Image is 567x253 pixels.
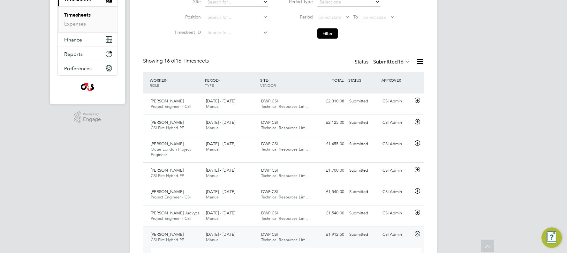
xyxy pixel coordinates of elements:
span: Technical Resources Lim… [261,216,310,221]
span: Outer London Project Engineer [151,146,191,157]
input: Search for... [205,28,268,37]
button: Reports [58,47,117,61]
span: DWP CSI [261,189,278,194]
span: Project Engineer - CSI [151,216,191,221]
div: £1,455.00 [314,139,347,149]
span: Technical Resources Lim… [261,173,310,178]
div: WORKER [148,74,203,91]
span: Technical Resources Lim… [261,146,310,152]
span: Manual [206,216,220,221]
span: / [268,78,269,83]
div: CSI Admin [380,229,413,240]
div: Timesheets [58,6,117,32]
div: Submitted [347,229,380,240]
div: APPROVER [380,74,413,86]
span: Manual [206,194,220,200]
span: Technical Resources Lim… [261,237,310,242]
label: Position [172,14,201,20]
input: Search for... [205,13,268,22]
span: 16 of [164,58,176,64]
span: To [352,13,360,21]
div: Showing [143,58,210,64]
button: Engage Resource Center [541,227,562,248]
label: Timesheet ID [172,29,201,35]
span: Manual [206,125,220,130]
span: 16 [398,59,404,65]
span: CSI Fire Hybrid PE [151,125,184,130]
span: Preferences [64,65,92,71]
div: CSI Admin [380,117,413,128]
div: CSI Admin [380,187,413,197]
span: DWP CSI [261,232,278,237]
span: Powered by [83,111,101,117]
div: CSI Admin [380,139,413,149]
div: SITE [259,74,314,91]
div: £2,310.08 [314,96,347,107]
div: Submitted [347,187,380,197]
span: VENDOR [260,83,276,88]
span: [DATE] - [DATE] [206,210,235,216]
span: CSI Fire Hybrid PE [151,237,184,242]
span: Technical Resources Lim… [261,104,310,109]
span: [PERSON_NAME] [151,189,184,194]
span: TOTAL [332,78,344,83]
div: PERIOD [203,74,259,91]
a: Timesheets [64,12,91,18]
span: Reports [64,51,83,57]
span: CSI Fire Hybrid PE [151,173,184,178]
div: Status [355,58,411,67]
div: Submitted [347,96,380,107]
img: g4sssuk-logo-retina.png [79,82,96,92]
span: DWP CSI [261,210,278,216]
button: Preferences [58,61,117,75]
span: DWP CSI [261,167,278,173]
span: [PERSON_NAME] [151,120,184,125]
a: Expenses [64,21,86,27]
div: STATUS [347,74,380,86]
span: [DATE] - [DATE] [206,189,235,194]
a: Powered byEngage [74,111,101,123]
label: Period [284,14,313,20]
div: £1,540.00 [314,187,347,197]
span: [PERSON_NAME] [151,141,184,146]
label: Submitted [373,59,410,65]
span: [PERSON_NAME] Judvytis [151,210,200,216]
span: Select date [363,14,386,20]
span: / [166,78,167,83]
a: Go to home page [57,82,117,92]
span: [PERSON_NAME] [151,167,184,173]
div: £1,700.00 [314,165,347,176]
span: Technical Resources Lim… [261,125,310,130]
span: Project Engineer - CSI [151,194,191,200]
span: Select date [318,14,341,20]
span: [DATE] - [DATE] [206,141,235,146]
span: ROLE [150,83,159,88]
span: [PERSON_NAME] [151,98,184,104]
span: [DATE] - [DATE] [206,98,235,104]
div: £2,125.00 [314,117,347,128]
button: Filter [317,28,338,39]
button: Finance [58,33,117,47]
div: Submitted [347,208,380,219]
span: DWP CSI [261,98,278,104]
span: Technical Resources Lim… [261,194,310,200]
span: Project Engineer - CSI [151,104,191,109]
span: [PERSON_NAME] [151,232,184,237]
div: Submitted [347,117,380,128]
span: Manual [206,237,220,242]
span: / [219,78,220,83]
span: 16 Timesheets [164,58,209,64]
span: [DATE] - [DATE] [206,167,235,173]
div: £1,912.50 [314,229,347,240]
span: DWP CSI [261,120,278,125]
div: Submitted [347,139,380,149]
div: Submitted [347,165,380,176]
span: Manual [206,104,220,109]
span: DWP CSI [261,141,278,146]
span: Engage [83,117,101,122]
div: £1,540.00 [314,208,347,219]
span: Finance [64,37,82,43]
span: TYPE [205,83,214,88]
span: Manual [206,173,220,178]
div: CSI Admin [380,165,413,176]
